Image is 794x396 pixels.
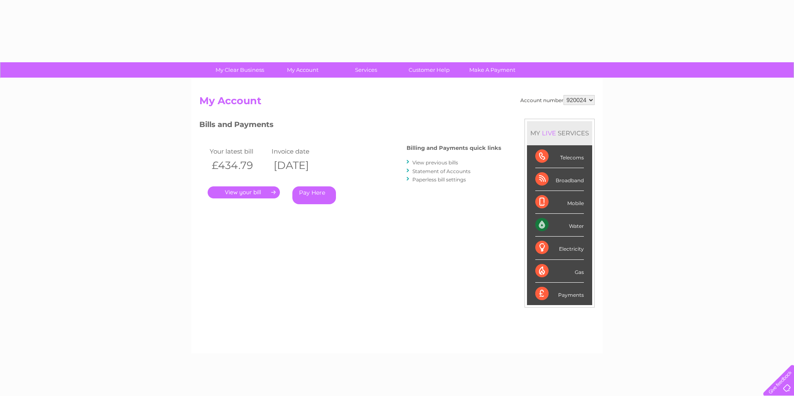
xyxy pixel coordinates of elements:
a: My Clear Business [206,62,274,78]
a: Customer Help [395,62,463,78]
div: Payments [535,283,584,305]
a: Services [332,62,400,78]
h3: Bills and Payments [199,119,501,133]
div: Broadband [535,168,584,191]
div: Gas [535,260,584,283]
td: Invoice date [270,146,331,157]
a: Pay Here [292,186,336,204]
div: MY SERVICES [527,121,592,145]
div: Water [535,214,584,237]
h2: My Account [199,95,595,111]
th: [DATE] [270,157,331,174]
div: LIVE [540,129,558,137]
a: . [208,186,280,198]
a: Statement of Accounts [412,168,471,174]
div: Account number [520,95,595,105]
a: View previous bills [412,159,458,166]
a: My Account [269,62,337,78]
h4: Billing and Payments quick links [407,145,501,151]
div: Mobile [535,191,584,214]
div: Electricity [535,237,584,259]
a: Make A Payment [458,62,527,78]
td: Your latest bill [208,146,270,157]
div: Telecoms [535,145,584,168]
a: Paperless bill settings [412,176,466,183]
th: £434.79 [208,157,270,174]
